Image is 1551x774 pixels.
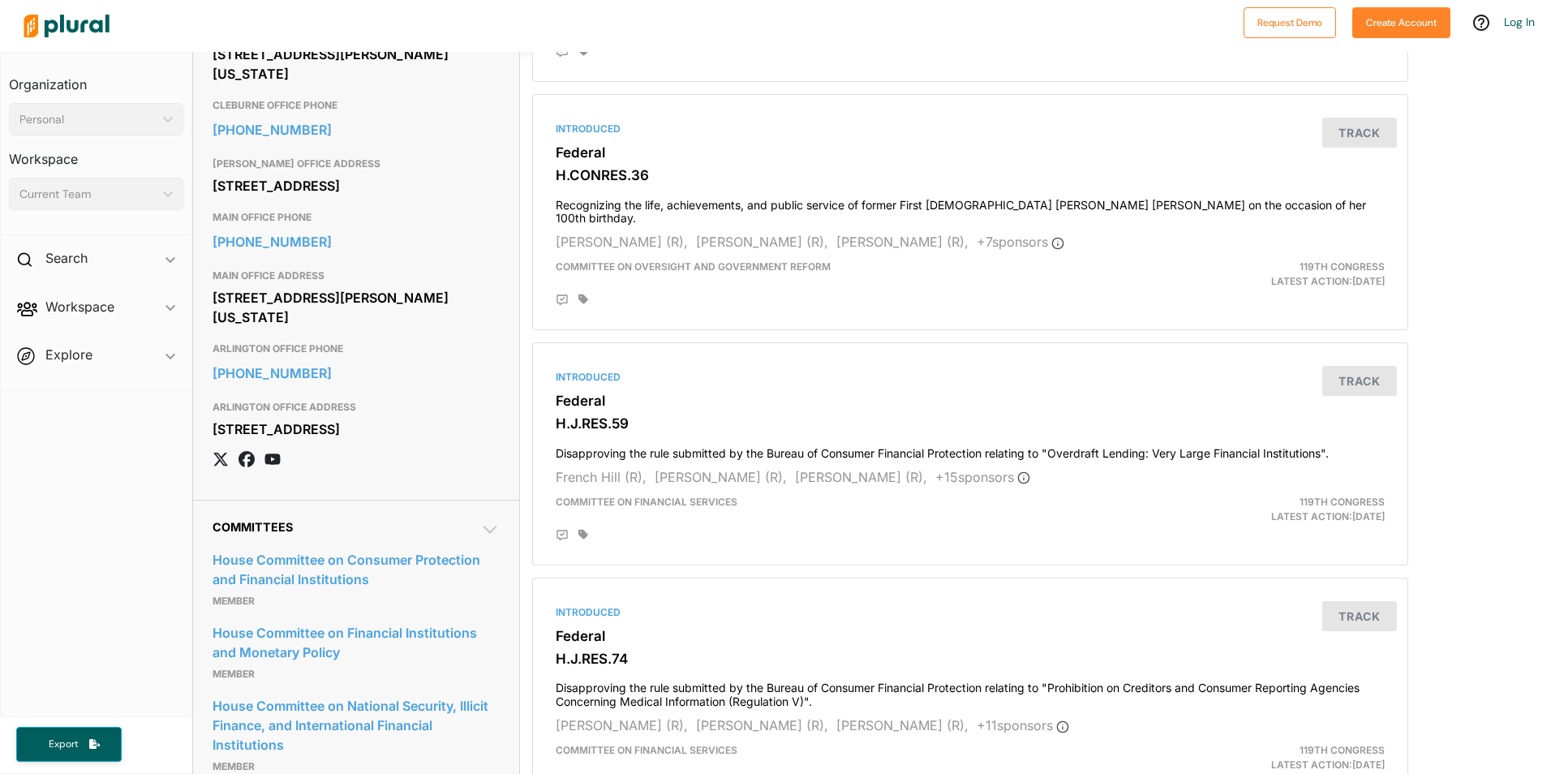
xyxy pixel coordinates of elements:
span: [PERSON_NAME] (R), [556,234,688,250]
span: 119th Congress [1300,496,1385,508]
span: + 11 sponsor s [977,717,1069,733]
h3: [PERSON_NAME] OFFICE ADDRESS [213,154,500,174]
p: Member [213,591,500,611]
h4: Recognizing the life, achievements, and public service of former First [DEMOGRAPHIC_DATA] [PERSON... [556,191,1385,226]
h3: MAIN OFFICE PHONE [213,208,500,227]
div: [STREET_ADDRESS][PERSON_NAME][US_STATE] [213,286,500,329]
div: Add tags [578,529,588,540]
a: Log In [1504,15,1535,29]
span: [PERSON_NAME] (R), [836,717,969,733]
a: House Committee on National Security, Illicit Finance, and International Financial Institutions [213,694,500,757]
span: Committee on Financial Services [556,744,737,756]
button: Track [1322,366,1397,396]
div: Personal [19,111,157,128]
h4: Disapproving the rule submitted by the Bureau of Consumer Financial Protection relating to "Prohi... [556,673,1385,709]
div: Introduced [556,370,1385,385]
h3: CLEBURNE OFFICE PHONE [213,96,500,115]
span: [PERSON_NAME] (R), [836,234,969,250]
p: Member [213,664,500,684]
button: Track [1322,118,1397,148]
div: Add Position Statement [556,294,569,307]
h3: Federal [556,393,1385,409]
a: [PHONE_NUMBER] [213,230,500,254]
h3: Organization [9,61,183,97]
h3: Federal [556,144,1385,161]
a: [PHONE_NUMBER] [213,118,500,142]
div: Add tags [578,294,588,305]
span: Committees [213,520,293,534]
h3: H.CONRES.36 [556,167,1385,183]
a: House Committee on Consumer Protection and Financial Institutions [213,548,500,591]
div: [STREET_ADDRESS] [213,174,500,198]
h2: Search [45,249,88,267]
button: Track [1322,601,1397,631]
span: Committee on Financial Services [556,496,737,508]
a: Request Demo [1244,13,1336,30]
div: Introduced [556,605,1385,620]
a: House Committee on Financial Institutions and Monetary Policy [213,621,500,664]
div: [STREET_ADDRESS] [213,417,500,441]
h3: ARLINGTON OFFICE ADDRESS [213,398,500,417]
h4: Disapproving the rule submitted by the Bureau of Consumer Financial Protection relating to "Overd... [556,439,1385,461]
h3: Federal [556,628,1385,644]
div: [STREET_ADDRESS][PERSON_NAME][US_STATE] [213,42,500,86]
span: French Hill (R), [556,469,647,485]
div: Add Position Statement [556,529,569,542]
div: Latest Action: [DATE] [1112,495,1397,524]
button: Create Account [1352,7,1450,38]
span: [PERSON_NAME] (R), [696,234,828,250]
div: Latest Action: [DATE] [1112,260,1397,289]
button: Request Demo [1244,7,1336,38]
span: [PERSON_NAME] (R), [655,469,787,485]
h3: H.J.RES.59 [556,415,1385,432]
span: [PERSON_NAME] (R), [696,717,828,733]
span: + 7 sponsor s [977,234,1064,250]
span: 119th Congress [1300,744,1385,756]
div: Current Team [19,186,157,203]
span: Committee on Oversight and Government Reform [556,260,831,273]
a: [PHONE_NUMBER] [213,361,500,385]
a: Create Account [1352,13,1450,30]
button: Export [16,727,122,762]
span: 119th Congress [1300,260,1385,273]
h3: H.J.RES.74 [556,651,1385,667]
div: Introduced [556,122,1385,136]
span: [PERSON_NAME] (R), [795,469,927,485]
h3: ARLINGTON OFFICE PHONE [213,339,500,359]
span: [PERSON_NAME] (R), [556,717,688,733]
div: Latest Action: [DATE] [1112,743,1397,772]
h3: MAIN OFFICE ADDRESS [213,266,500,286]
span: + 15 sponsor s [935,469,1030,485]
h3: Workspace [9,135,183,171]
span: Export [37,737,89,751]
